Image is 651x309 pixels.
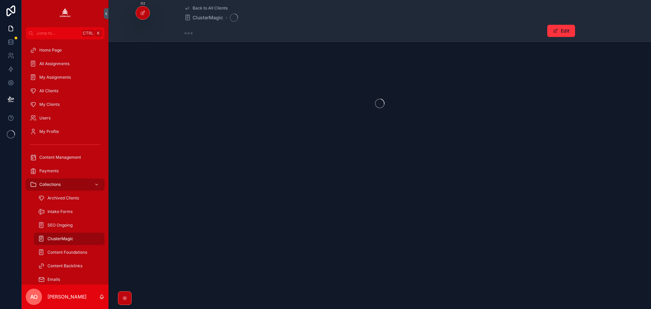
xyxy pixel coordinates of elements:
[39,75,71,80] span: My Assignments
[26,112,104,124] a: Users
[26,125,104,138] a: My Profile
[34,192,104,204] a: Archived Clients
[39,88,58,94] span: All Clients
[184,14,223,21] a: ClusterMagic
[22,39,108,285] div: scrollable content
[26,165,104,177] a: Payments
[39,61,70,66] span: All Assignments
[26,178,104,191] a: Collections
[96,31,101,36] span: K
[39,129,59,134] span: My Profile
[39,115,51,121] span: Users
[34,233,104,245] a: ClusterMagic
[193,5,228,11] span: Back to All Clients
[39,168,59,174] span: Payments
[47,263,82,269] span: Content Backlinks
[193,14,223,21] span: ClusterMagic
[34,206,104,218] a: Intake Forms
[26,151,104,163] a: Content Management
[47,277,60,282] span: Emails
[34,260,104,272] a: Content Backlinks
[184,5,228,11] a: Back to All Clients
[26,44,104,56] a: Home Page
[47,236,73,242] span: ClusterMagic
[34,219,104,231] a: SEO Ongoing
[26,85,104,97] a: All Clients
[47,223,73,228] span: SEO Ongoing
[547,25,575,37] button: Edit
[39,47,62,53] span: Home Page
[39,182,61,187] span: Collections
[26,27,104,39] button: Jump to...CtrlK
[47,250,87,255] span: Content Foundations
[60,8,71,19] img: App logo
[47,209,73,214] span: Intake Forms
[47,293,86,300] p: [PERSON_NAME]
[26,98,104,111] a: My Clients
[39,102,60,107] span: My Clients
[39,155,81,160] span: Content Management
[26,58,104,70] a: All Assignments
[30,293,38,301] span: AO
[47,195,79,201] span: Archived Clients
[36,31,79,36] span: Jump to...
[34,246,104,258] a: Content Foundations
[34,273,104,286] a: Emails
[82,30,94,37] span: Ctrl
[26,71,104,83] a: My Assignments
